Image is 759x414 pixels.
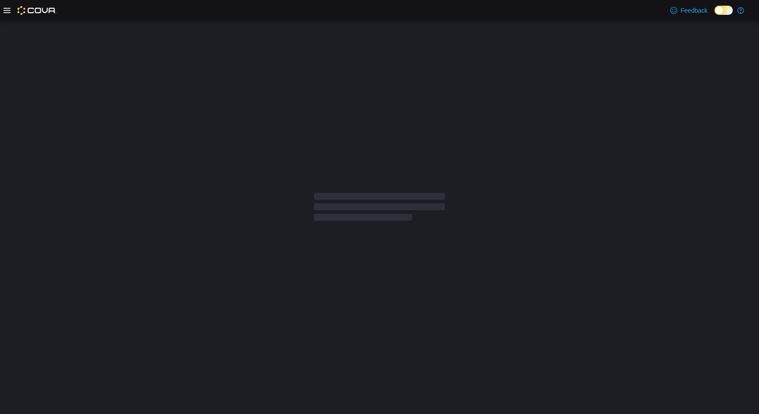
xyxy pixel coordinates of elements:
span: Feedback [681,6,707,15]
img: Cova [17,6,56,15]
input: Dark Mode [714,6,733,15]
a: Feedback [667,2,711,19]
span: Loading [314,195,445,222]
